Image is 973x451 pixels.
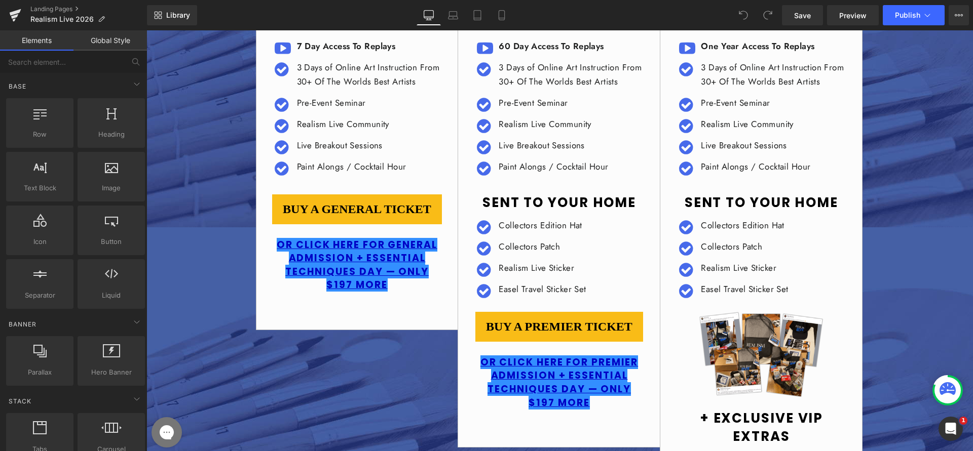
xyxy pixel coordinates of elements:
p: Realism Live Community [352,87,498,101]
p: Live Breakout Sessions [151,108,296,122]
button: Redo [758,5,778,25]
button: Undo [733,5,754,25]
p: Paint Alongs / Cocktail Hour [352,130,498,143]
p: Paint Alongs / Cocktail Hour [554,130,700,143]
p: Realism Live Sticker [352,231,439,244]
a: OR CLICK HERE FOR GENERAL ADMISSION + ESSENTIAL TECHNIQUES DAY — ONLY $197 MORE [130,208,291,262]
p: Realism Live Sticker [554,231,642,244]
span: BUY A PREMIER TICKET [340,288,486,305]
span: Image [81,183,142,193]
span: Button [81,236,142,247]
span: BUY A GENERAL TICKET [136,170,285,187]
span: Row [9,129,70,140]
span: 1 [959,417,967,425]
button: More [949,5,969,25]
a: Landing Pages [30,5,147,13]
strong: ​7 Day Access To Replays [151,10,249,22]
span: Separator [9,290,70,301]
a: Laptop [441,5,465,25]
span: Heading [81,129,142,140]
a: BUY A PREMIER TICKET [329,281,497,311]
strong: ​60 Day Access To Replays [352,10,457,22]
a: BUY A GENERAL TICKET [126,164,295,194]
span: Base [8,81,27,91]
span: Realism Live 2026 [30,15,94,23]
a: Preview [827,5,879,25]
span: Publish [895,11,920,19]
span: Parallax [9,367,70,378]
a: OR CLICK HERE FOR PREMIER ADMISSION + ESSENTIAL TECHNIQUES DAY — ONLY $197 MORE [334,325,492,379]
button: Publish [883,5,945,25]
p: Pre-Event Seminar [151,66,296,79]
span: Preview [839,10,867,21]
p: 3 Days of Online Art Instruction From 30+ Of The Worlds Best Artists [352,30,498,58]
p: Pre-Event Seminar [554,66,700,79]
p: Collectors Edition Hat [352,188,439,202]
p: 3 Days of Online Art Instruction From 30+ Of The Worlds Best Artists [554,30,700,58]
p: Collectors Patch [352,210,439,223]
span: Save [794,10,811,21]
p: Collectors Edition Hat [554,188,642,202]
button: Gorgias live chat [5,4,35,34]
span: Library [166,11,190,20]
p: Realism Live Community [151,87,296,101]
span: SENT TO YOUR HOME [336,163,490,181]
span: Icon [9,236,70,247]
p: Paint Alongs / Cocktail Hour [151,130,296,143]
p: 3 Days of Online Art Instruction From 30+ Of The Worlds Best Artists [151,30,296,58]
strong: One Year Access To Replays [554,10,668,22]
p: Pre-Event Seminar [352,66,498,79]
a: Mobile [490,5,514,25]
span: Liquid [81,290,142,301]
span: Hero Banner [81,367,142,378]
span: SENT TO YOUR HOME [538,163,692,181]
iframe: Intercom live chat [939,417,963,441]
a: Global Style [73,30,147,51]
p: Easel Travel Sticker Set [352,252,439,266]
span: + EXCLUSIVE VIP EXTRAS [553,379,677,415]
a: New Library [147,5,197,25]
p: Realism Live Community [554,87,700,101]
p: Collectors Patch [554,210,642,223]
a: Desktop [417,5,441,25]
span: Stack [8,396,32,406]
p: Easel Travel Sticker Set [554,252,642,266]
a: Tablet [465,5,490,25]
p: Live Breakout Sessions [352,108,498,122]
p: Live Breakout Sessions [554,108,700,122]
span: Text Block [9,183,70,193]
span: Banner [8,319,38,329]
